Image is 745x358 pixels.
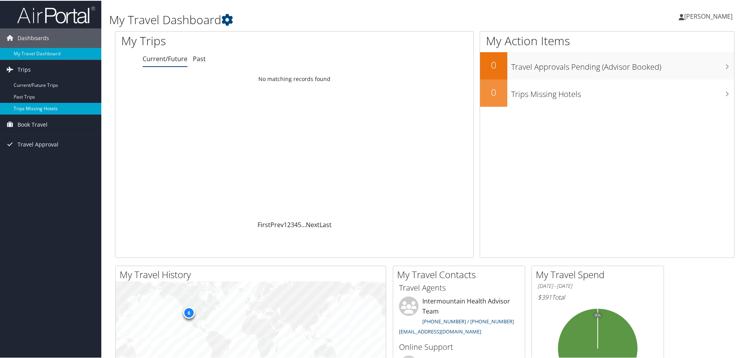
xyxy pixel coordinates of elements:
[536,267,664,280] h2: My Travel Spend
[595,312,601,317] tspan: 0%
[480,32,734,48] h1: My Action Items
[258,220,270,228] a: First
[121,32,318,48] h1: My Trips
[397,267,525,280] h2: My Travel Contacts
[291,220,294,228] a: 3
[18,134,58,153] span: Travel Approval
[399,341,519,352] h3: Online Support
[270,220,284,228] a: Prev
[306,220,320,228] a: Next
[480,85,507,98] h2: 0
[538,292,552,301] span: $391
[684,11,733,20] span: [PERSON_NAME]
[287,220,291,228] a: 2
[143,54,187,62] a: Current/Future
[18,28,49,47] span: Dashboards
[679,4,740,27] a: [PERSON_NAME]
[17,5,95,23] img: airportal-logo.png
[183,306,195,318] div: 6
[120,267,386,280] h2: My Travel History
[399,327,481,334] a: [EMAIL_ADDRESS][DOMAIN_NAME]
[115,71,473,85] td: No matching records found
[294,220,298,228] a: 4
[18,114,48,134] span: Book Travel
[109,11,530,27] h1: My Travel Dashboard
[511,57,734,72] h3: Travel Approvals Pending (Advisor Booked)
[298,220,301,228] a: 5
[301,220,306,228] span: …
[480,79,734,106] a: 0Trips Missing Hotels
[395,296,523,337] li: Intermountain Health Advisor Team
[480,58,507,71] h2: 0
[538,282,658,289] h6: [DATE] - [DATE]
[538,292,658,301] h6: Total
[511,84,734,99] h3: Trips Missing Hotels
[18,59,31,79] span: Trips
[284,220,287,228] a: 1
[320,220,332,228] a: Last
[193,54,206,62] a: Past
[480,51,734,79] a: 0Travel Approvals Pending (Advisor Booked)
[399,282,519,293] h3: Travel Agents
[422,317,514,324] a: [PHONE_NUMBER] / [PHONE_NUMBER]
